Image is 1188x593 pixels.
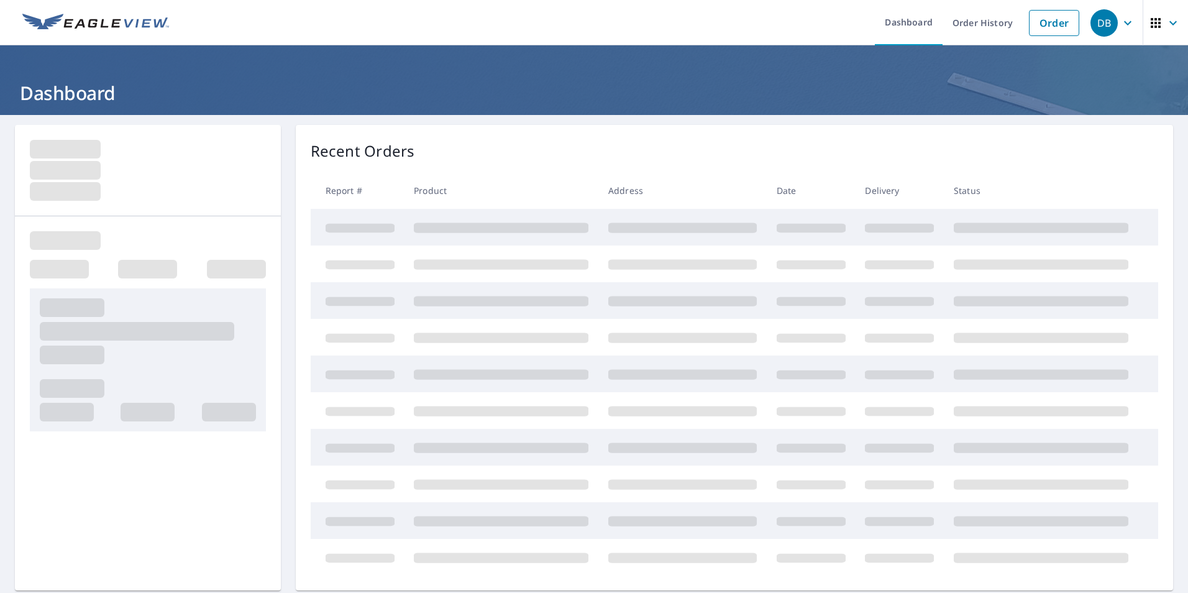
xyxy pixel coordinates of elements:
th: Delivery [855,172,944,209]
th: Report # [311,172,404,209]
th: Address [598,172,767,209]
div: DB [1090,9,1118,37]
th: Date [767,172,856,209]
img: EV Logo [22,14,169,32]
h1: Dashboard [15,80,1173,106]
a: Order [1029,10,1079,36]
th: Status [944,172,1138,209]
th: Product [404,172,598,209]
p: Recent Orders [311,140,415,162]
